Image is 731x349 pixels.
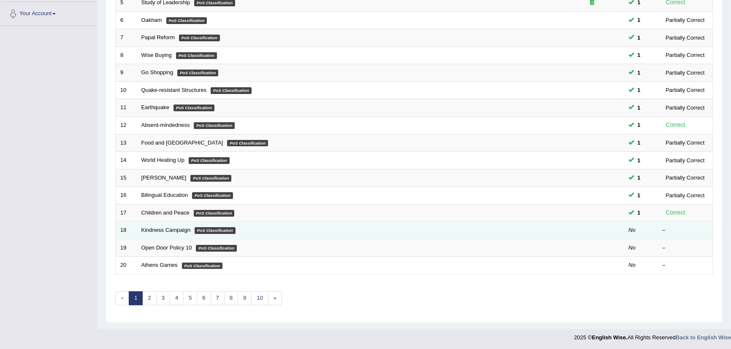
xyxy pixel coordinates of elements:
div: – [662,244,708,252]
div: Partially Correct [662,191,708,200]
td: 18 [116,222,137,239]
a: World Heating Up [141,157,184,163]
em: PoS Classification [176,52,217,59]
a: Oakham [141,17,162,23]
div: Partially Correct [662,138,708,147]
em: PoS Classification [194,210,235,217]
span: You can still take this question [634,138,644,147]
em: PoS Classification [195,227,236,234]
em: No [628,244,636,251]
em: No [628,227,636,233]
a: Quake-resistant Structures [141,87,207,93]
span: You can still take this question [634,173,644,182]
a: 3 [156,291,170,305]
span: You can still take this question [634,33,644,42]
em: PoS Classification [192,192,233,199]
em: PoS Classification [166,17,207,24]
a: Go Shopping [141,69,173,75]
td: 14 [116,152,137,169]
td: 11 [116,99,137,117]
td: 9 [116,64,137,82]
a: 6 [197,291,211,305]
td: 10 [116,81,137,99]
span: You can still take this question [634,86,644,94]
div: Correct [662,120,689,130]
span: « [115,291,129,305]
td: 16 [116,187,137,204]
div: Partially Correct [662,51,708,59]
div: – [662,226,708,234]
span: You can still take this question [634,121,644,129]
td: 19 [116,239,137,257]
a: Absent-mindedness [141,122,190,128]
span: You can still take this question [634,103,644,112]
em: PoS Classification [196,245,237,252]
a: Athens Games [141,262,178,268]
div: Partially Correct [662,16,708,24]
a: Earthquake [141,104,170,110]
td: 12 [116,116,137,134]
td: 6 [116,11,137,29]
div: Partially Correct [662,68,708,77]
a: 2 [142,291,156,305]
span: You can still take this question [634,208,644,217]
td: 7 [116,29,137,47]
a: 7 [211,291,225,305]
a: Open Door Policy 10 [141,244,192,251]
a: 1 [129,291,143,305]
td: 17 [116,204,137,222]
a: Bilingual Education [141,192,188,198]
a: 5 [183,291,197,305]
a: Papal Reform [141,34,175,40]
a: 9 [238,291,252,305]
a: Kindness Campaign [141,227,190,233]
td: 15 [116,169,137,187]
a: Back to English Wise [676,334,731,341]
span: You can still take this question [634,51,644,59]
a: Your Account [0,2,97,23]
a: Food and [GEOGRAPHIC_DATA] [141,140,223,146]
span: You can still take this question [634,68,644,77]
span: You can still take this question [634,191,644,200]
span: You can still take this question [634,16,644,24]
div: – [662,261,708,269]
td: 13 [116,134,137,152]
em: PoS Classification [227,140,268,147]
em: PoS Classification [211,87,252,94]
a: 4 [170,291,184,305]
em: PoS Classification [179,35,220,41]
em: PoS Classification [173,105,214,111]
div: Partially Correct [662,103,708,112]
em: PoS Classification [190,175,231,182]
em: PoS Classification [182,263,223,269]
em: PoS Classification [194,122,235,129]
td: 20 [116,257,137,274]
em: PoS Classification [177,70,218,76]
div: Partially Correct [662,86,708,94]
em: No [628,262,636,268]
div: Partially Correct [662,33,708,42]
span: You can still take this question [634,156,644,165]
a: 10 [251,291,268,305]
div: Partially Correct [662,173,708,182]
a: 8 [224,291,238,305]
a: » [268,291,282,305]
div: Correct [662,208,689,217]
div: Partially Correct [662,156,708,165]
a: [PERSON_NAME] [141,174,187,181]
em: PoS Classification [189,157,230,164]
a: Children and Peace [141,209,190,216]
div: 2025 © All Rights Reserved [574,329,731,341]
strong: English Wise. [592,334,627,341]
td: 8 [116,46,137,64]
a: Wise Buying [141,52,172,58]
